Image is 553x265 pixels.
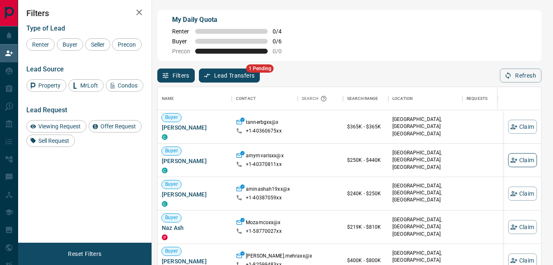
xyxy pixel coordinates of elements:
[162,114,181,121] span: Buyer
[347,257,384,264] p: $400K - $800K
[112,38,142,51] div: Precon
[172,15,291,25] p: My Daily Quota
[26,65,64,73] span: Lead Source
[392,87,413,110] div: Location
[302,87,329,110] div: Search
[115,82,140,89] span: Condos
[26,120,86,132] div: Viewing Request
[273,48,291,54] span: 0 / 0
[162,168,168,173] div: condos.ca
[508,120,537,134] button: Claim
[35,82,63,89] span: Property
[162,147,181,154] span: Buyer
[246,64,274,73] span: 1 Pending
[98,123,139,130] span: Offer Request
[347,223,384,231] p: $219K - $810K
[246,219,280,228] p: Mozamcoxx@x
[172,48,190,54] span: Precon
[57,38,83,51] div: Buyer
[162,234,168,240] div: property.ca
[246,186,290,194] p: aminashah19xx@x
[63,247,107,261] button: Reset Filters
[392,182,458,211] p: [GEOGRAPHIC_DATA], [GEOGRAPHIC_DATA], [GEOGRAPHIC_DATA] [GEOGRAPHIC_DATA]
[172,38,190,45] span: Buyer
[162,248,181,255] span: Buyer
[60,41,80,48] span: Buyer
[347,156,384,164] p: $250K - $440K
[158,87,232,110] div: Name
[162,157,228,165] span: [PERSON_NAME]
[199,69,260,83] button: Lead Transfers
[500,69,541,83] button: Refresh
[162,181,181,188] span: Buyer
[26,135,75,147] div: Sell Request
[246,128,282,135] p: +1- 40360675xx
[347,123,384,130] p: $365K - $365K
[467,87,488,110] div: Requests
[88,41,107,48] span: Seller
[162,87,174,110] div: Name
[26,106,67,114] span: Lead Request
[273,38,291,45] span: 0 / 6
[162,214,181,221] span: Buyer
[246,119,279,128] p: tannerbgxx@x
[35,137,72,144] span: Sell Request
[347,190,384,197] p: $240K - $250K
[89,120,142,132] div: Offer Request
[106,79,143,92] div: Condos
[392,116,458,137] p: [GEOGRAPHIC_DATA], [GEOGRAPHIC_DATA] [GEOGRAPHIC_DATA]
[347,87,378,110] div: Search Range
[246,152,284,161] p: amymvarisxx@x
[26,79,66,92] div: Property
[29,41,52,48] span: Renter
[343,87,388,110] div: Search Range
[162,134,168,140] div: condos.ca
[162,201,168,207] div: condos.ca
[508,220,537,234] button: Claim
[246,228,282,235] p: +1- 58770027xx
[26,8,143,18] h2: Filters
[26,38,55,51] div: Renter
[232,87,298,110] div: Contact
[157,69,195,83] button: Filters
[273,28,291,35] span: 0 / 4
[246,194,282,201] p: +1- 40387059xx
[392,216,458,237] p: [GEOGRAPHIC_DATA], [GEOGRAPHIC_DATA] [GEOGRAPHIC_DATA]
[68,79,104,92] div: MrLoft
[77,82,101,89] span: MrLoft
[115,41,139,48] span: Precon
[26,24,65,32] span: Type of Lead
[388,87,462,110] div: Location
[35,123,84,130] span: Viewing Request
[246,161,282,168] p: +1- 40370811xx
[162,224,228,232] span: Naz Ash
[172,28,190,35] span: Renter
[162,123,228,132] span: [PERSON_NAME]
[392,149,458,170] p: [GEOGRAPHIC_DATA], [GEOGRAPHIC_DATA] [GEOGRAPHIC_DATA]
[236,87,256,110] div: Contact
[508,153,537,167] button: Claim
[246,253,312,261] p: [PERSON_NAME].mehraxx@x
[162,190,228,199] span: [PERSON_NAME]
[508,187,537,201] button: Claim
[85,38,110,51] div: Seller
